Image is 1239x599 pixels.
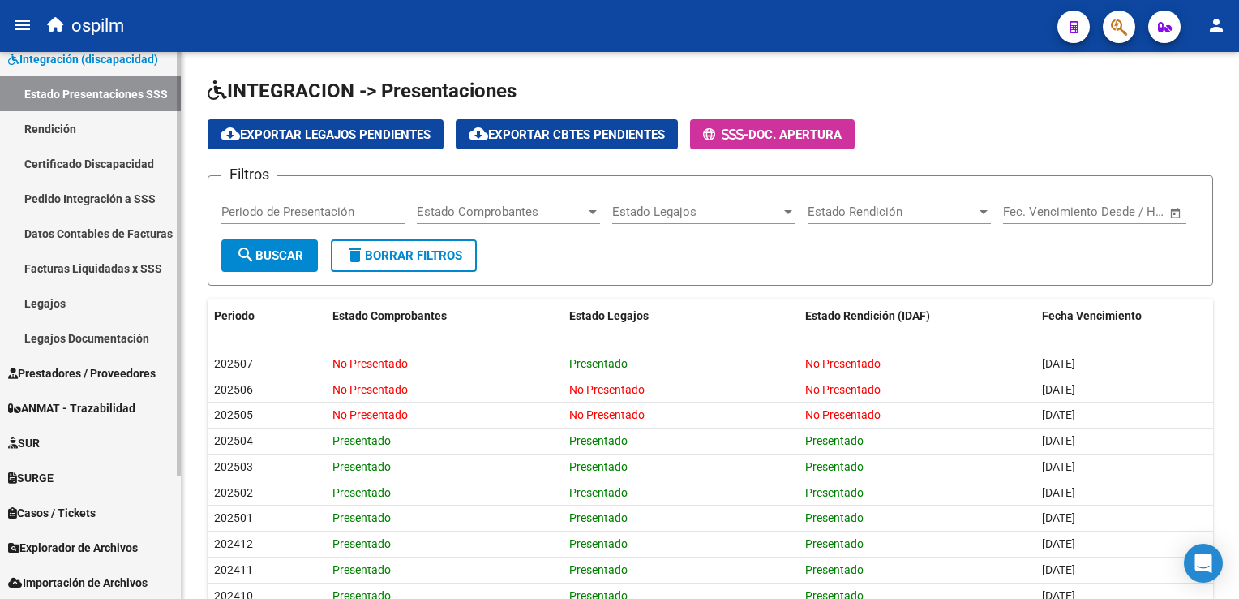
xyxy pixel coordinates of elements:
span: No Presentado [332,408,408,421]
button: -Doc. Apertura [690,119,855,149]
span: Estado Legajos [612,205,781,219]
span: [DATE] [1042,434,1075,447]
span: Exportar Legajos Pendientes [221,127,431,142]
span: No Presentado [332,383,408,396]
span: SURGE [8,469,54,487]
span: No Presentado [805,383,881,396]
datatable-header-cell: Periodo [208,299,326,334]
span: Presentado [805,460,864,473]
span: INTEGRACION -> Presentaciones [208,80,517,102]
button: Buscar [221,239,318,272]
span: No Presentado [569,383,645,396]
span: Estado Legajos [569,309,649,322]
span: Presentado [569,563,628,576]
span: Estado Rendición [808,205,976,219]
span: Buscar [236,248,303,263]
input: Fecha fin [1083,205,1162,219]
span: Presentado [569,537,628,550]
span: Presentado [332,537,391,550]
span: No Presentado [805,408,881,421]
span: Presentado [569,434,628,447]
span: ospilm [71,8,124,44]
span: Presentado [805,486,864,499]
span: Presentado [805,537,864,550]
span: Doc. Apertura [748,127,842,142]
datatable-header-cell: Fecha Vencimiento [1035,299,1213,334]
span: Presentado [569,460,628,473]
span: Casos / Tickets [8,504,96,522]
button: Borrar Filtros [331,239,477,272]
span: 202507 [214,357,253,370]
span: Explorador de Archivos [8,539,138,557]
span: Integración (discapacidad) [8,50,158,68]
span: [DATE] [1042,563,1075,576]
span: Exportar Cbtes Pendientes [469,127,665,142]
datatable-header-cell: Estado Rendición (IDAF) [799,299,1035,334]
span: 202502 [214,486,253,499]
span: No Presentado [569,408,645,421]
span: No Presentado [805,357,881,370]
button: Open calendar [1167,204,1185,222]
span: Presentado [569,511,628,524]
span: 202506 [214,383,253,396]
span: Presentado [332,563,391,576]
span: Presentado [332,434,391,447]
span: - [703,127,748,142]
span: Presentado [332,511,391,524]
mat-icon: menu [13,15,32,35]
span: 202412 [214,537,253,550]
span: Presentado [805,563,864,576]
button: Exportar Legajos Pendientes [208,119,444,149]
span: Presentado [569,486,628,499]
mat-icon: cloud_download [469,124,488,144]
span: [DATE] [1042,537,1075,550]
span: Importación de Archivos [8,574,148,592]
span: SUR [8,434,40,452]
span: Presentado [805,511,864,524]
span: Estado Comprobantes [332,309,447,322]
input: Fecha inicio [1003,205,1069,219]
span: 202501 [214,511,253,524]
span: Fecha Vencimiento [1042,309,1142,322]
span: 202503 [214,460,253,473]
h3: Filtros [221,163,277,186]
datatable-header-cell: Estado Legajos [563,299,800,334]
div: Open Intercom Messenger [1184,544,1223,583]
button: Exportar Cbtes Pendientes [456,119,678,149]
span: Presentado [332,486,391,499]
datatable-header-cell: Estado Comprobantes [326,299,563,334]
span: 202504 [214,434,253,447]
span: Presentado [805,434,864,447]
mat-icon: search [236,245,255,265]
span: [DATE] [1042,511,1075,524]
span: Prestadores / Proveedores [8,364,156,382]
span: Estado Rendición (IDAF) [805,309,930,322]
span: ANMAT - Trazabilidad [8,399,135,417]
span: Periodo [214,309,255,322]
span: Borrar Filtros [345,248,462,263]
span: 202411 [214,563,253,576]
span: [DATE] [1042,357,1075,370]
mat-icon: person [1207,15,1226,35]
span: [DATE] [1042,408,1075,421]
span: Estado Comprobantes [417,205,585,219]
mat-icon: cloud_download [221,124,240,144]
span: [DATE] [1042,486,1075,499]
mat-icon: delete [345,245,365,265]
span: No Presentado [332,357,408,370]
span: 202505 [214,408,253,421]
span: Presentado [332,460,391,473]
span: [DATE] [1042,383,1075,396]
span: Presentado [569,357,628,370]
span: [DATE] [1042,460,1075,473]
